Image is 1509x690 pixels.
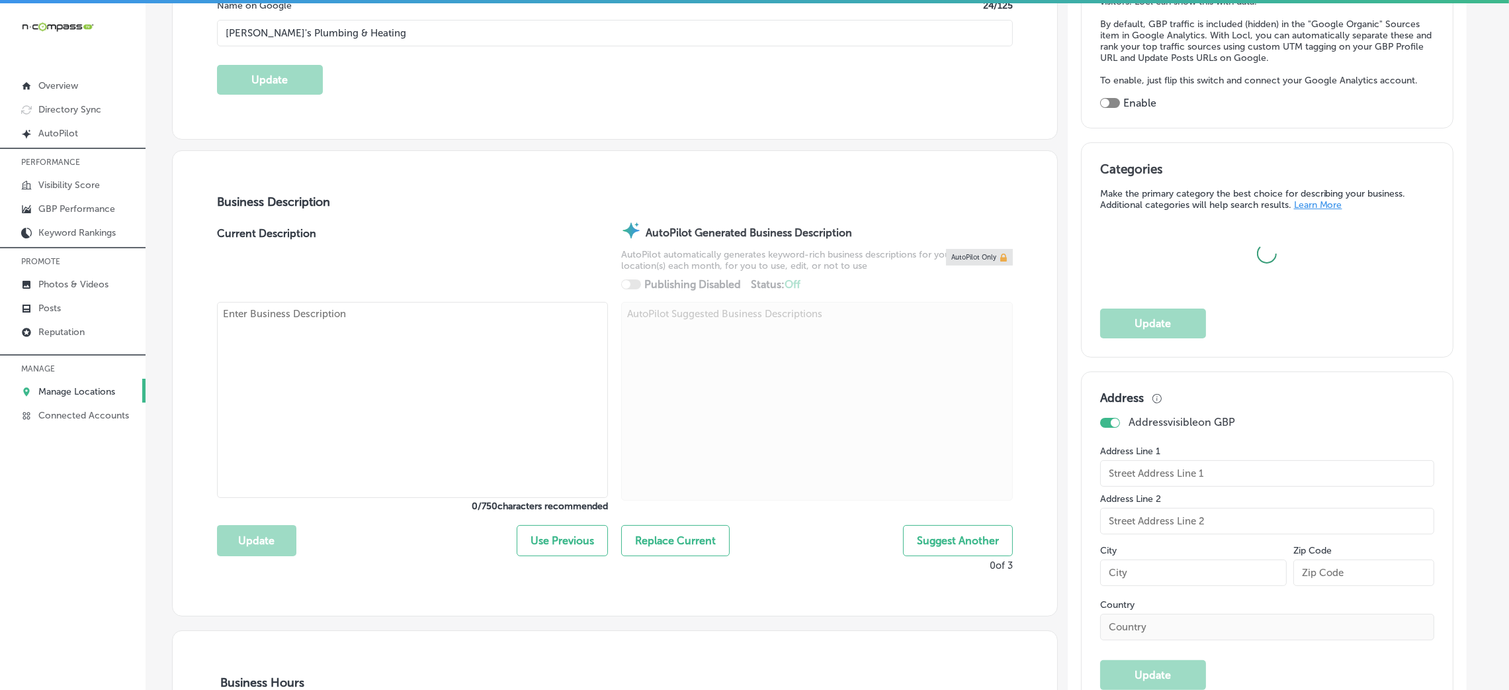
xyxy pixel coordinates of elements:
[38,386,115,397] p: Manage Locations
[1100,446,1434,457] label: Address Line 1
[517,525,608,556] button: Use Previous
[1100,460,1434,487] input: Street Address Line 1
[1100,493,1434,505] label: Address Line 2
[990,560,1013,571] p: 0 of 3
[38,179,100,191] p: Visibility Score
[1100,188,1434,211] p: Make the primary category the best choice for describing your business. Additional categories wil...
[1100,599,1434,611] label: Country
[217,195,1013,209] h3: Business Description
[1293,545,1332,556] label: Zip Code
[217,525,296,556] button: Update
[1293,560,1434,586] input: Zip Code
[38,303,61,314] p: Posts
[1100,660,1206,690] button: Update
[38,203,115,215] p: GBP Performance
[217,501,608,512] label: 0 / 750 characters recommended
[1100,19,1434,64] p: By default, GBP traffic is included (hidden) in the "Google Organic" Sources item in Google Analy...
[38,410,129,421] p: Connected Accounts
[621,221,641,240] img: autopilot-icon
[1294,199,1342,211] a: Learn More
[1129,416,1235,428] p: Address visible on GBP
[903,525,1013,556] button: Suggest Another
[1100,391,1144,405] h3: Address
[217,227,316,302] label: Current Description
[38,227,116,238] p: Keyword Rankings
[217,20,1013,46] input: Enter Location Name
[38,104,101,115] p: Directory Sync
[217,65,323,95] button: Update
[1100,75,1434,86] p: To enable, just flip this switch and connect your Google Analytics account.
[38,279,108,290] p: Photos & Videos
[1100,545,1117,556] label: City
[38,80,78,91] p: Overview
[646,226,852,239] strong: AutoPilot Generated Business Description
[1100,508,1434,534] input: Street Address Line 2
[217,675,1013,690] h3: Business Hours
[621,525,730,556] button: Replace Current
[21,21,94,33] img: 660ab0bf-5cc7-4cb8-ba1c-48b5ae0f18e60NCTV_CLogo_TV_Black_-500x88.png
[1100,162,1434,181] h3: Categories
[1100,560,1287,586] input: City
[38,326,85,338] p: Reputation
[38,128,78,139] p: AutoPilot
[1100,614,1434,640] input: Country
[1100,309,1206,338] button: Update
[1123,97,1156,109] label: Enable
